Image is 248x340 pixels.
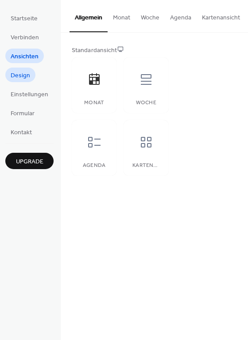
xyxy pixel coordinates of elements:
span: Ansichten [11,52,39,61]
a: Kontakt [5,125,37,139]
a: Startseite [5,11,43,25]
span: Upgrade [16,157,43,166]
a: Ansichten [5,49,44,63]
a: Design [5,68,35,82]
a: Verbinden [5,30,44,44]
div: Kartenansicht [132,162,159,169]
span: Formular [11,109,35,118]
span: Startseite [11,14,38,23]
a: Formular [5,106,40,120]
div: Standardansicht [72,46,235,55]
span: Verbinden [11,33,39,42]
button: Upgrade [5,153,54,169]
a: Einstellungen [5,87,54,101]
span: Einstellungen [11,90,48,99]
span: Design [11,71,30,80]
div: Monat [81,100,108,106]
span: Kontakt [11,128,32,137]
div: Woche [132,100,159,106]
div: Agenda [81,162,108,169]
